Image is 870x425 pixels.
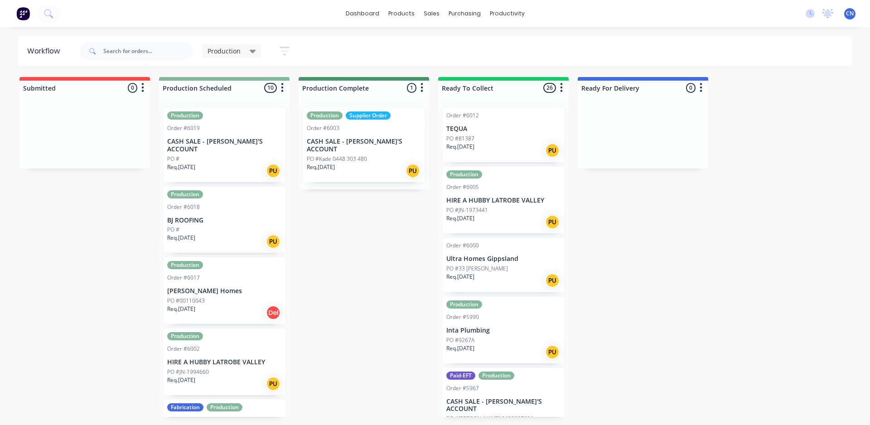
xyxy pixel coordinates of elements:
div: PU [545,345,560,359]
div: ProductionOrder #5990Inta PlumbingPO #9267AReq.[DATE]PU [443,297,564,363]
p: Req. [DATE] [167,163,195,171]
div: Order #6000Ultra Homes GippslandPO #33 [PERSON_NAME]Req.[DATE]PU [443,238,564,292]
div: Order #6003 [307,124,339,132]
div: Production [446,170,482,179]
div: Workflow [27,46,64,57]
div: sales [419,7,444,20]
p: Req. [DATE] [446,344,474,353]
div: Order #6000 [446,241,479,250]
a: dashboard [341,7,384,20]
p: Req. [DATE] [167,376,195,384]
div: products [384,7,419,20]
div: PU [266,377,280,391]
p: PO # [167,226,179,234]
span: Production [208,46,241,56]
p: Ultra Homes Gippsland [446,255,561,263]
div: Order #6002 [167,345,200,353]
div: PU [266,234,280,249]
p: PO #9267A [446,336,474,344]
div: Fabrication [167,403,203,411]
div: ProductionOrder #6002HIRE A HUBBY LATROBE VALLEYPO #JN-1994660Req.[DATE]PU [164,328,285,395]
div: ProductionOrder #6005HIRE A HUBBY LATROBE VALLEYPO #JN-1973441Req.[DATE]PU [443,167,564,233]
div: Supplier Order [346,111,391,120]
div: purchasing [444,7,485,20]
img: Factory [16,7,30,20]
p: PO #00110043 [167,297,205,305]
p: HIRE A HUBBY LATROBE VALLEY [167,358,281,366]
div: ProductionOrder #6017[PERSON_NAME] HomesPO #00110043Req.[DATE]Del [164,257,285,324]
div: PU [545,215,560,229]
p: PO #81387 [446,135,474,143]
div: PU [266,164,280,178]
div: Order #5967 [446,384,479,392]
span: CN [846,10,854,18]
div: ProductionOrder #6019CASH SALE - [PERSON_NAME]'S ACCOUNTPO #Req.[DATE]PU [164,108,285,182]
div: PU [406,164,420,178]
div: Order #6018 [167,203,200,211]
div: Order #5995 [167,416,200,424]
div: PU [545,143,560,158]
div: Order #6005 [446,183,479,191]
p: PO #Kade 0448 303 480 [307,155,367,163]
div: ProductionOrder #6018BJ ROOFINGPO #Req.[DATE]PU [164,187,285,253]
div: Order #6019 [167,124,200,132]
p: CASH SALE - [PERSON_NAME]'S ACCOUNT [167,138,281,153]
div: Production [307,111,343,120]
div: Paid-EFT [446,372,475,380]
p: TEQUA [446,125,561,133]
div: Order #6012TEQUAPO #81387Req.[DATE]PU [443,108,564,162]
p: CASH SALE - [PERSON_NAME]'S ACCOUNT [446,398,561,413]
p: PO #JN-1994660 [167,368,209,376]
div: Del [266,305,280,320]
div: Production [167,111,203,120]
p: HIRE A HUBBY LATROBE VALLEY [446,197,561,204]
p: Req. [DATE] [167,305,195,313]
div: PU [545,273,560,288]
input: Search for orders... [103,42,193,60]
p: PO #[PERSON_NAME] 0409927694 [446,415,533,423]
p: Req. [DATE] [446,214,474,222]
div: productivity [485,7,529,20]
p: PO # [167,155,179,163]
div: Production [446,300,482,309]
p: PO #JN-1973441 [446,206,488,214]
div: Order #6012 [446,111,479,120]
p: Req. [DATE] [446,273,474,281]
p: Inta Plumbing [446,327,561,334]
div: Production [207,403,242,411]
p: CASH SALE - [PERSON_NAME]'S ACCOUNT [307,138,421,153]
div: Production [167,332,203,340]
p: Req. [DATE] [307,163,335,171]
div: Production [478,372,514,380]
p: [PERSON_NAME] Homes [167,287,281,295]
div: ProductionSupplier OrderOrder #6003CASH SALE - [PERSON_NAME]'S ACCOUNTPO #Kade 0448 303 480Req.[D... [303,108,425,182]
p: BJ ROOFING [167,217,281,224]
p: Req. [DATE] [167,234,195,242]
p: Req. [DATE] [446,143,474,151]
div: Order #5990 [446,313,479,321]
p: PO #33 [PERSON_NAME] [446,265,508,273]
div: Production [167,261,203,269]
div: Order #6017 [167,274,200,282]
div: Production [167,190,203,198]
